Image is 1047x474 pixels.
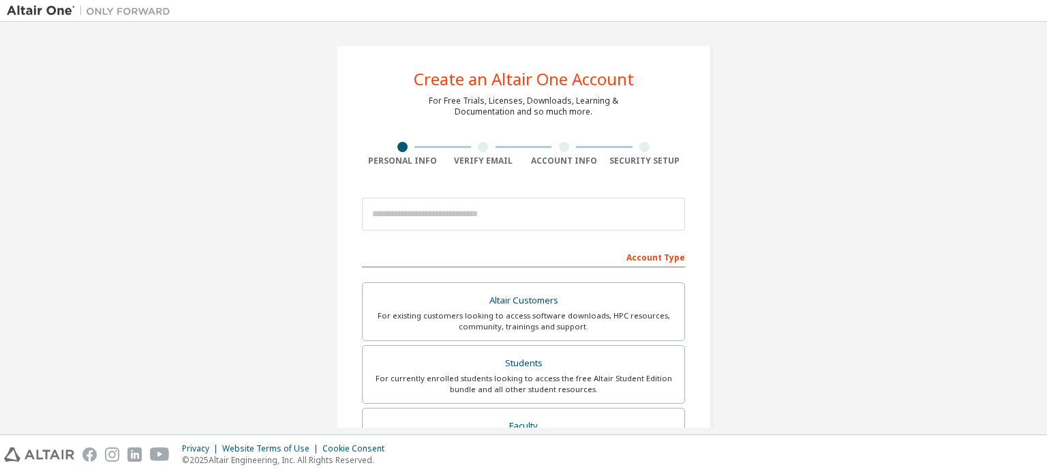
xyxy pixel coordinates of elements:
div: Faculty [371,417,676,436]
div: Account Type [362,246,685,267]
p: © 2025 Altair Engineering, Inc. All Rights Reserved. [182,454,393,466]
div: Create an Altair One Account [414,71,634,87]
img: linkedin.svg [127,447,142,462]
img: Altair One [7,4,177,18]
div: For Free Trials, Licenses, Downloads, Learning & Documentation and so much more. [429,95,618,117]
img: facebook.svg [82,447,97,462]
img: youtube.svg [150,447,170,462]
div: Cookie Consent [322,443,393,454]
div: Privacy [182,443,222,454]
img: instagram.svg [105,447,119,462]
div: Students [371,354,676,373]
div: Security Setup [605,155,686,166]
div: Website Terms of Use [222,443,322,454]
div: Personal Info [362,155,443,166]
div: For existing customers looking to access software downloads, HPC resources, community, trainings ... [371,310,676,332]
div: Account Info [523,155,605,166]
div: For currently enrolled students looking to access the free Altair Student Edition bundle and all ... [371,373,676,395]
img: altair_logo.svg [4,447,74,462]
div: Verify Email [443,155,524,166]
div: Altair Customers [371,291,676,310]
